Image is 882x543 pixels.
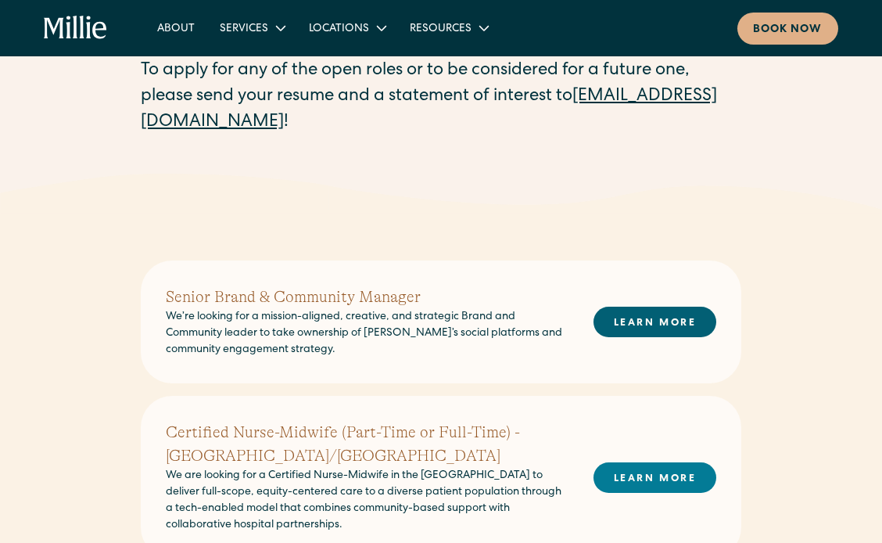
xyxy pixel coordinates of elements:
a: Book now [737,13,838,45]
a: LEARN MORE [593,462,716,493]
div: Book now [753,22,823,38]
p: We are looking for a Certified Nurse-Midwife in the [GEOGRAPHIC_DATA] to deliver full-scope, equi... [166,468,568,534]
div: Locations [309,21,369,38]
h2: Certified Nurse-Midwife (Part-Time or Full-Time) - [GEOGRAPHIC_DATA]/[GEOGRAPHIC_DATA] [166,421,568,468]
h2: Senior Brand & Community Manager [166,286,568,309]
div: Services [207,15,296,41]
a: LEARN MORE [593,307,716,337]
p: We’re looking for a mission-aligned, creative, and strategic Brand and Community leader to take o... [166,309,568,358]
div: Resources [410,21,471,38]
a: home [44,16,106,40]
a: About [145,15,207,41]
div: Locations [296,15,397,41]
div: Services [220,21,268,38]
div: Resources [397,15,500,41]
